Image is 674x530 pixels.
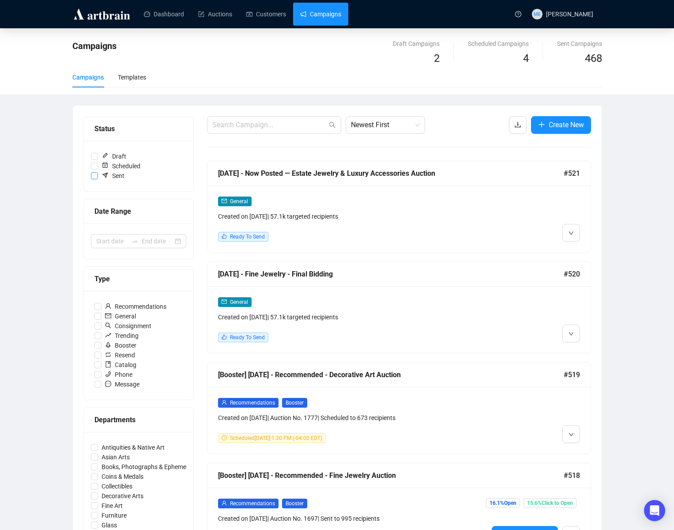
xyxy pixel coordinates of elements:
span: book [105,361,111,367]
span: swap-right [131,238,138,245]
span: user [222,400,227,405]
span: mail [222,299,227,304]
div: Scheduled Campaigns [468,39,529,49]
div: Date Range [94,206,183,217]
button: Create New [531,116,591,134]
span: Fine Art [98,501,126,511]
span: question-circle [515,11,521,17]
a: [Booster] [DATE] - Recommended - Decorative Art Auction#519userRecommendationsBoosterCreated on [... [207,362,591,454]
span: Antiquities & Native Art [98,443,168,452]
a: Campaigns [300,3,341,26]
span: Booster [282,398,307,408]
span: mail [222,198,227,204]
span: Scheduled [98,161,144,171]
span: retweet [105,352,111,358]
a: Dashboard [144,3,184,26]
a: [DATE] - Now Posted — Estate Jewelry & Luxury Accessories Auction#521mailGeneralCreated on [DATE]... [207,161,591,253]
span: user [105,303,111,309]
div: Created on [DATE] | Auction No. 1777 | Scheduled to 673 recipients [218,413,488,423]
span: Asian Arts [98,452,133,462]
span: Glass [98,520,120,530]
span: #520 [564,269,580,280]
div: Open Intercom Messenger [644,500,665,521]
span: Ready To Send [230,334,265,341]
span: Sent [98,171,128,181]
span: like [222,334,227,340]
span: Collectibles [98,481,136,491]
span: search [329,121,336,129]
div: [Booster] [DATE] - Recommended - Fine Jewelry Auction [218,470,564,481]
span: like [222,234,227,239]
span: [PERSON_NAME] [546,11,593,18]
span: down [569,432,574,437]
span: 468 [585,52,602,64]
span: General [230,299,248,305]
span: Newest First [351,117,420,133]
span: mail [105,313,111,319]
div: Status [94,123,183,134]
span: rise [105,332,111,338]
div: Templates [118,72,146,82]
span: Scheduled [DATE] 1:30 PM (-04:00 EDT) [230,435,322,441]
span: Booster [102,341,140,350]
span: Furniture [98,511,130,520]
a: [DATE] - Fine Jewelry - Final Bidding#520mailGeneralCreated on [DATE]| 57.1k targeted recipientsl... [207,261,591,353]
span: 2 [434,52,440,64]
span: Books, Photographs & Ephemera [98,462,196,472]
input: End date [142,236,173,246]
span: user [222,500,227,506]
div: [DATE] - Fine Jewelry - Final Bidding [218,269,564,280]
span: Catalog [102,360,140,370]
input: Start date [96,236,128,246]
span: General [230,198,248,204]
span: 15.6% Click to Open [523,498,576,508]
span: phone [105,371,111,377]
a: Customers [246,3,286,26]
span: Consignment [102,321,155,331]
span: Draft [98,151,130,161]
div: Created on [DATE] | 57.1k targeted recipients [218,212,488,221]
span: Recommendations [230,400,275,406]
span: Booster [282,499,307,508]
span: Message [102,379,143,389]
img: logo [72,7,132,21]
span: 4 [523,52,529,64]
span: plus [538,121,545,128]
span: message [105,381,111,387]
span: down [569,331,574,337]
span: down [569,231,574,236]
span: Phone [102,370,136,379]
div: Campaigns [72,72,104,82]
span: MB [534,10,541,18]
span: #521 [564,168,580,179]
a: Auctions [198,3,232,26]
span: #518 [564,470,580,481]
span: search [105,322,111,329]
div: Created on [DATE] | 57.1k targeted recipients [218,312,488,322]
span: Resend [102,350,139,360]
input: Search Campaign... [212,120,327,130]
span: Ready To Send [230,234,265,240]
span: Recommendations [230,500,275,507]
span: download [514,121,521,128]
span: Recommendations [102,302,170,311]
span: 16.1% Open [486,498,520,508]
div: Sent Campaigns [557,39,602,49]
span: rocket [105,342,111,348]
div: Type [94,273,183,284]
div: Departments [94,414,183,425]
div: [DATE] - Now Posted — Estate Jewelry & Luxury Accessories Auction [218,168,564,179]
span: Coins & Medals [98,472,147,481]
div: Draft Campaigns [393,39,440,49]
span: clock-circle [222,435,227,440]
div: Created on [DATE] | Auction No. 1697 | Sent to 995 recipients [218,514,488,523]
span: Trending [102,331,142,341]
div: [Booster] [DATE] - Recommended - Decorative Art Auction [218,369,564,380]
span: #519 [564,369,580,380]
span: General [102,311,139,321]
span: to [131,238,138,245]
span: Create New [549,119,584,130]
span: Campaigns [72,41,117,51]
span: Decorative Arts [98,491,147,501]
